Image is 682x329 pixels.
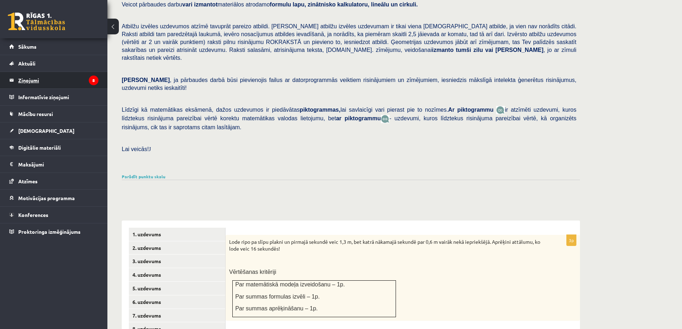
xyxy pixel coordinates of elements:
a: Konferences [9,207,98,223]
span: Atbilžu izvēles uzdevumos atzīmē tavuprāt pareizo atbildi. [PERSON_NAME] atbilžu izvēles uzdevuma... [122,23,576,61]
a: 6. uzdevums [129,295,225,309]
legend: Informatīvie ziņojumi [18,89,98,105]
span: Par summas formulas izvēli – 1p. [235,294,320,300]
legend: Maksājumi [18,156,98,173]
a: Digitālie materiāli [9,139,98,156]
span: Par matemātiskā modeļa izveidošanu – 1p. [235,281,345,287]
a: 1. uzdevums [129,228,225,241]
a: 5. uzdevums [129,282,225,295]
b: ar piktogrammu [336,115,381,121]
i: 8 [89,76,98,85]
span: Aktuāli [18,60,35,67]
img: JfuEzvunn4EvwAAAAASUVORK5CYII= [496,106,505,114]
a: Aktuāli [9,55,98,72]
a: Rīgas 1. Tālmācības vidusskola [8,13,65,30]
span: Sākums [18,43,37,50]
span: Veicot pārbaudes darbu materiālos atrodamo [122,1,418,8]
b: tumši zilu vai [PERSON_NAME] [456,47,543,53]
a: Motivācijas programma [9,190,98,206]
img: wKvN42sLe3LLwAAAABJRU5ErkJggg== [381,115,390,123]
span: Lai veicās! [122,146,149,152]
a: Sākums [9,38,98,55]
span: Proktoringa izmēģinājums [18,228,81,235]
a: Mācību resursi [9,106,98,122]
span: Mācību resursi [18,111,53,117]
b: piktogrammas, [300,107,340,113]
span: - uzdevumi, kuros līdztekus risinājuma pareizībai vērtē, kā organizēts risinājums, cik tas ir sap... [122,115,576,130]
a: 4. uzdevums [129,268,225,281]
a: Proktoringa izmēģinājums [9,223,98,240]
p: 3p [566,234,576,246]
span: [PERSON_NAME] [122,77,170,83]
a: 2. uzdevums [129,241,225,255]
span: J [149,146,151,152]
b: Ar piktogrammu [448,107,494,113]
a: Parādīt punktu skalu [122,174,165,179]
span: Digitālie materiāli [18,144,61,151]
a: 7. uzdevums [129,309,225,322]
span: Motivācijas programma [18,195,75,201]
b: vari izmantot [182,1,218,8]
span: Atzīmes [18,178,38,184]
span: Par summas aprēķināšanu – 1p. [235,305,318,311]
a: [DEMOGRAPHIC_DATA] [9,122,98,139]
a: 3. uzdevums [129,255,225,268]
a: Atzīmes [9,173,98,189]
b: formulu lapu, zinātnisko kalkulatoru, lineālu un cirkuli. [270,1,418,8]
a: Informatīvie ziņojumi [9,89,98,105]
span: Vērtēšanas kritēriji [229,269,276,275]
span: Līdzīgi kā matemātikas eksāmenā, dažos uzdevumos ir piedāvātas lai savlaicīgi vari pierast pie to... [122,107,496,113]
span: Konferences [18,212,48,218]
span: [DEMOGRAPHIC_DATA] [18,127,74,134]
p: Lode ripo pa slīpu plakni un pirmajā sekundē veic 1,3 m, bet katrā nākamajā sekundē par 0,6 m vai... [229,238,541,252]
span: , ja pārbaudes darbā būsi pievienojis failus ar datorprogrammās veiktiem risinājumiem un zīmējumi... [122,77,576,91]
legend: Ziņojumi [18,72,98,88]
a: Maksājumi [9,156,98,173]
b: izmanto [432,47,453,53]
a: Ziņojumi8 [9,72,98,88]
